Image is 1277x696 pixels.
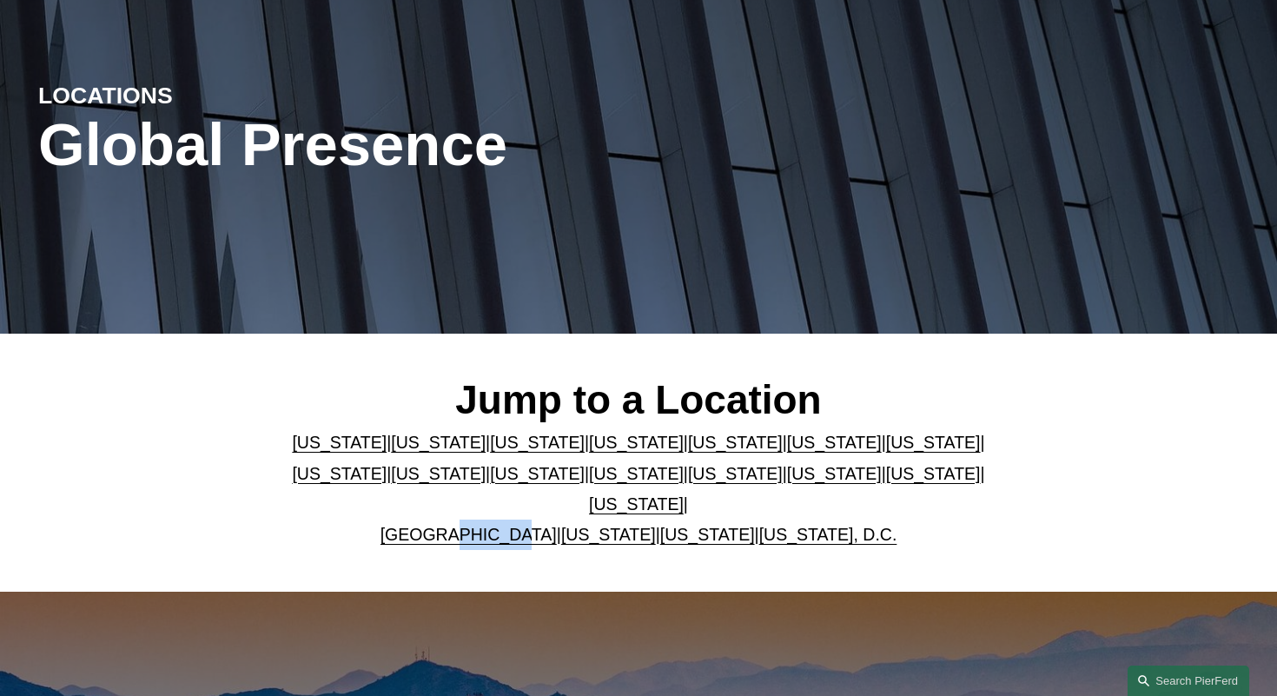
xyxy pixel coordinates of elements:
h2: Jump to a Location [288,376,989,425]
h1: Global Presence [38,111,838,180]
a: [US_STATE] [589,433,684,452]
a: [US_STATE] [688,464,783,483]
a: [US_STATE] [292,433,387,452]
a: [US_STATE] [561,525,656,544]
p: | | | | | | | | | | | | | | | | | | [288,428,989,550]
a: [US_STATE] [490,433,585,452]
a: [US_STATE] [490,464,585,483]
a: [US_STATE], D.C. [759,525,897,544]
a: Search this site [1128,666,1249,696]
a: [GEOGRAPHIC_DATA] [380,525,557,544]
a: [US_STATE] [292,464,387,483]
a: [US_STATE] [589,494,684,514]
a: [US_STATE] [787,433,882,452]
a: [US_STATE] [886,433,981,452]
a: [US_STATE] [787,464,882,483]
a: [US_STATE] [589,464,684,483]
a: [US_STATE] [660,525,755,544]
a: [US_STATE] [391,433,486,452]
a: [US_STATE] [886,464,981,483]
a: [US_STATE] [688,433,783,452]
a: [US_STATE] [391,464,486,483]
h4: LOCATIONS [38,82,338,111]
